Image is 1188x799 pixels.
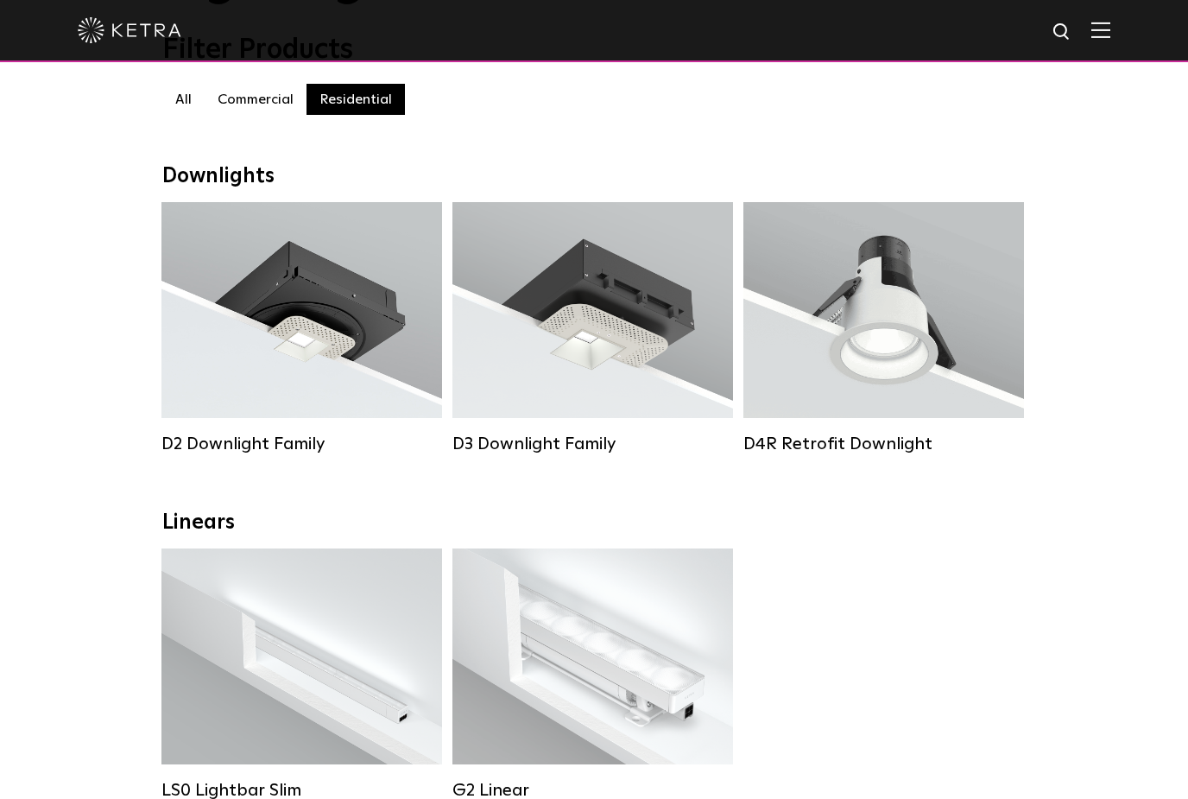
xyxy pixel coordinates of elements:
[452,202,733,453] a: D3 Downlight Family Lumen Output:700 / 900 / 1100Colors:White / Black / Silver / Bronze / Paintab...
[161,434,442,454] div: D2 Downlight Family
[161,202,442,453] a: D2 Downlight Family Lumen Output:1200Colors:White / Black / Gloss Black / Silver / Bronze / Silve...
[162,510,1026,536] div: Linears
[306,84,405,115] label: Residential
[161,549,442,799] a: LS0 Lightbar Slim Lumen Output:200 / 350Colors:White / BlackControl:X96 Controller
[743,202,1024,453] a: D4R Retrofit Downlight Lumen Output:800Colors:White / BlackBeam Angles:15° / 25° / 40° / 60°Watta...
[1052,22,1073,43] img: search icon
[162,164,1026,189] div: Downlights
[1091,22,1110,38] img: Hamburger%20Nav.svg
[452,549,733,799] a: G2 Linear Lumen Output:400 / 700 / 1000Colors:WhiteBeam Angles:Flood / [GEOGRAPHIC_DATA] / Narrow...
[78,17,181,43] img: ketra-logo-2019-white
[162,84,205,115] label: All
[205,84,306,115] label: Commercial
[743,434,1024,454] div: D4R Retrofit Downlight
[452,434,733,454] div: D3 Downlight Family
